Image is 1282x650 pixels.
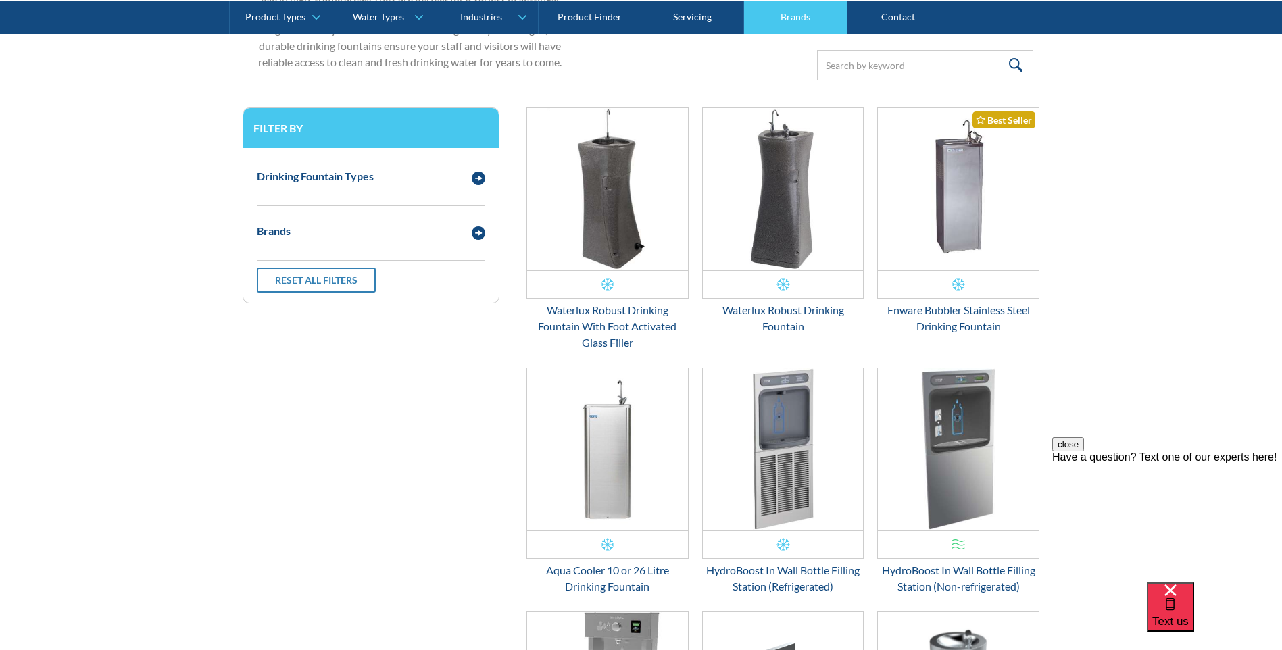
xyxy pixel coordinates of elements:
[1147,582,1282,650] iframe: podium webchat widget bubble
[817,50,1033,80] input: Search by keyword
[702,368,864,595] a: HydroBoost In Wall Bottle Filling Station (Refrigerated)HydroBoost In Wall Bottle Filling Station...
[877,107,1039,334] a: Enware Bubbler Stainless Steel Drinking FountainBest SellerEnware Bubbler Stainless Steel Drinkin...
[257,268,376,293] a: Reset all filters
[702,302,864,334] div: Waterlux Robust Drinking Fountain
[253,122,489,134] h3: Filter by
[527,368,688,530] img: Aqua Cooler 10 or 26 Litre Drinking Fountain
[877,302,1039,334] div: Enware Bubbler Stainless Steel Drinking Fountain
[878,108,1039,270] img: Enware Bubbler Stainless Steel Drinking Fountain
[460,11,502,22] div: Industries
[257,223,291,239] div: Brands
[257,168,374,184] div: Drinking Fountain Types
[878,368,1039,530] img: HydroBoost In Wall Bottle Filling Station (Non-refrigerated)
[1052,437,1282,599] iframe: podium webchat widget prompt
[526,368,689,595] a: Aqua Cooler 10 or 26 Litre Drinking FountainAqua Cooler 10 or 26 Litre Drinking Fountain
[877,368,1039,595] a: HydroBoost In Wall Bottle Filling Station (Non-refrigerated)HydroBoost In Wall Bottle Filling Sta...
[702,107,864,334] a: Waterlux Robust Drinking FountainWaterlux Robust Drinking Fountain
[703,368,864,530] img: HydroBoost In Wall Bottle Filling Station (Refrigerated)
[353,11,404,22] div: Water Types
[245,11,305,22] div: Product Types
[972,111,1035,128] div: Best Seller
[703,108,864,270] img: Waterlux Robust Drinking Fountain
[877,562,1039,595] div: HydroBoost In Wall Bottle Filling Station (Non-refrigerated)
[527,108,688,270] img: Waterlux Robust Drinking Fountain With Foot Activated Glass Filler
[526,107,689,351] a: Waterlux Robust Drinking Fountain With Foot Activated Glass FillerWaterlux Robust Drinking Founta...
[526,562,689,595] div: Aqua Cooler 10 or 26 Litre Drinking Fountain
[526,302,689,351] div: Waterlux Robust Drinking Fountain With Foot Activated Glass Filler
[702,562,864,595] div: HydroBoost In Wall Bottle Filling Station (Refrigerated)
